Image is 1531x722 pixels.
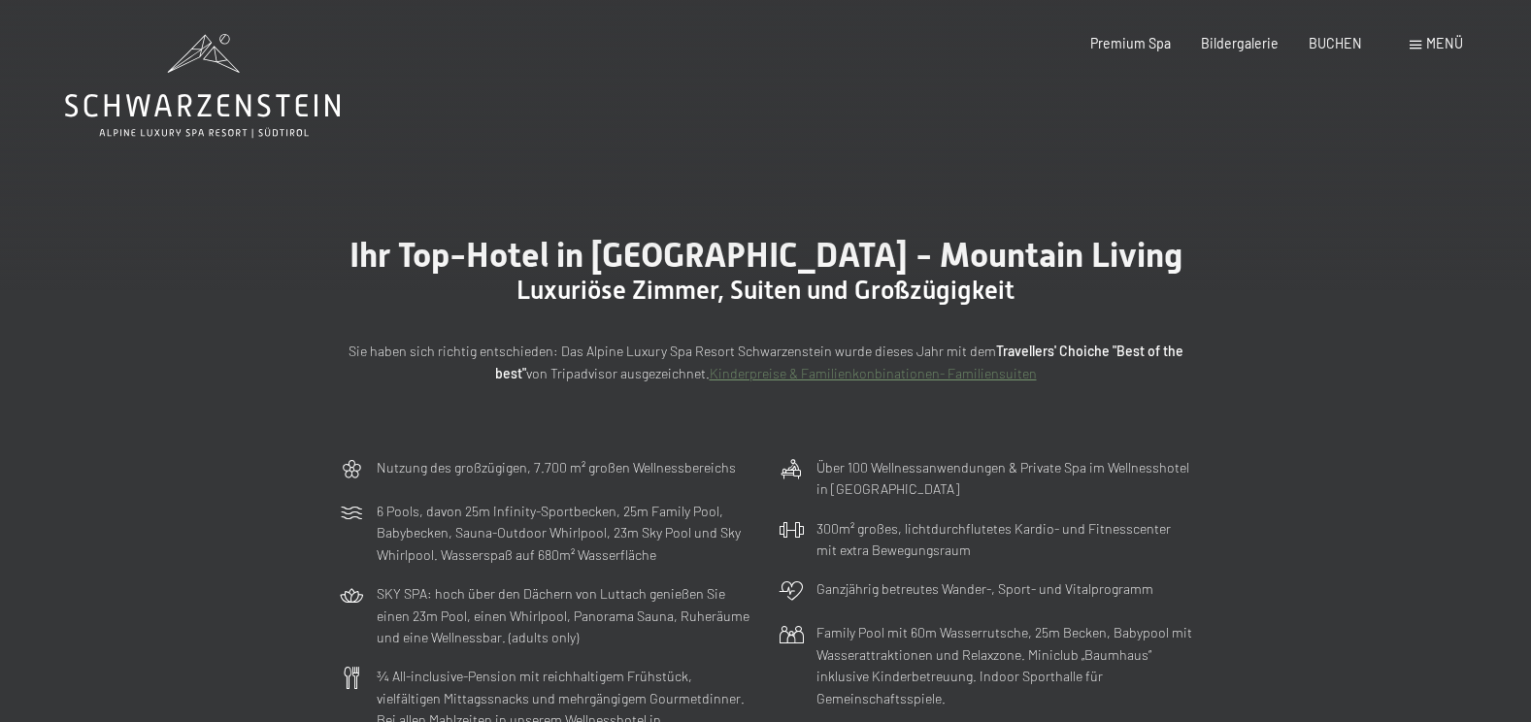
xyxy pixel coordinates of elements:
[710,365,1037,381] a: Kinderpreise & Familienkonbinationen- Familiensuiten
[1309,35,1362,51] a: BUCHEN
[1201,35,1279,51] a: Bildergalerie
[1426,35,1463,51] span: Menü
[816,622,1193,709] p: Family Pool mit 60m Wasserrutsche, 25m Becken, Babypool mit Wasserattraktionen und Relaxzone. Min...
[816,518,1193,562] p: 300m² großes, lichtdurchflutetes Kardio- und Fitnesscenter mit extra Bewegungsraum
[516,276,1015,305] span: Luxuriöse Zimmer, Suiten und Großzügigkeit
[816,578,1153,601] p: Ganzjährig betreutes Wander-, Sport- und Vitalprogramm
[377,583,753,649] p: SKY SPA: hoch über den Dächern von Luttach genießen Sie einen 23m Pool, einen Whirlpool, Panorama...
[377,501,753,567] p: 6 Pools, davon 25m Infinity-Sportbecken, 25m Family Pool, Babybecken, Sauna-Outdoor Whirlpool, 23...
[1090,35,1171,51] a: Premium Spa
[495,343,1183,381] strong: Travellers' Choiche "Best of the best"
[377,457,736,479] p: Nutzung des großzügigen, 7.700 m² großen Wellnessbereichs
[816,457,1193,501] p: Über 100 Wellnessanwendungen & Private Spa im Wellnesshotel in [GEOGRAPHIC_DATA]
[339,341,1193,384] p: Sie haben sich richtig entschieden: Das Alpine Luxury Spa Resort Schwarzenstein wurde dieses Jahr...
[349,235,1182,275] span: Ihr Top-Hotel in [GEOGRAPHIC_DATA] - Mountain Living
